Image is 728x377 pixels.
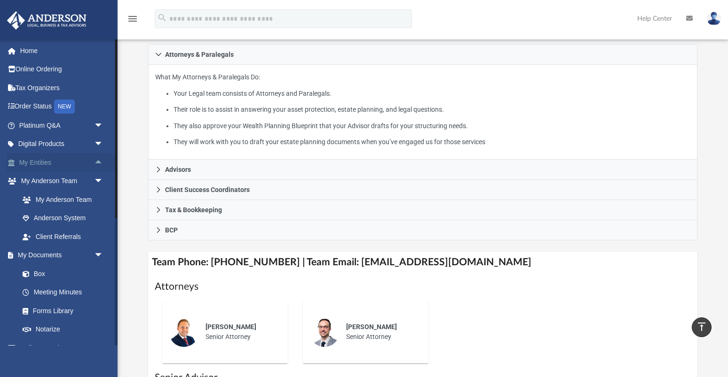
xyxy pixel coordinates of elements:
div: NEW [54,100,75,114]
h4: Team Phone: [PHONE_NUMBER] | Team Email: [EMAIL_ADDRESS][DOMAIN_NAME] [148,252,697,273]
span: Attorneys & Paralegals [165,51,234,58]
div: Senior Attorney [340,315,422,348]
a: Anderson System [13,209,113,228]
a: Notarize [13,320,113,339]
span: arrow_drop_down [94,116,113,135]
a: Platinum Q&Aarrow_drop_down [7,116,118,135]
a: Advisors [148,160,697,180]
a: Online Learningarrow_drop_down [7,339,113,357]
span: [PERSON_NAME] [206,323,256,331]
i: vertical_align_top [696,321,707,332]
div: Attorneys & Paralegals [148,65,697,160]
a: My Anderson Teamarrow_drop_down [7,172,113,191]
a: Client Success Coordinators [148,180,697,200]
a: Order StatusNEW [7,97,118,116]
i: menu [127,13,138,24]
span: Client Success Coordinators [165,186,250,193]
span: arrow_drop_down [94,339,113,358]
a: vertical_align_top [692,317,712,337]
span: arrow_drop_down [94,135,113,154]
div: Senior Attorney [199,315,281,348]
img: Anderson Advisors Platinum Portal [4,11,89,30]
a: Tax & Bookkeeping [148,200,697,220]
a: Digital Productsarrow_drop_down [7,135,118,154]
a: Tax Organizers [7,78,118,97]
a: Forms Library [13,301,108,320]
span: arrow_drop_down [94,172,113,191]
img: User Pic [707,12,721,25]
a: BCP [148,220,697,240]
span: [PERSON_NAME] [346,323,397,331]
h1: Attorneys [155,280,691,293]
a: Meeting Minutes [13,283,113,302]
a: Attorneys & Paralegals [148,44,697,65]
img: thumbnail [309,317,340,347]
a: Box [13,264,108,283]
li: Your Legal team consists of Attorneys and Paralegals. [174,88,690,100]
img: thumbnail [169,317,199,347]
i: search [157,13,167,23]
span: Advisors [165,166,191,173]
a: Client Referrals [13,227,113,246]
a: Home [7,41,118,60]
li: They will work with you to draft your estate planning documents when you’ve engaged us for those ... [174,136,690,148]
a: My Documentsarrow_drop_down [7,246,113,265]
li: Their role is to assist in answering your asset protection, estate planning, and legal questions. [174,104,690,115]
li: They also approve your Wealth Planning Blueprint that your Advisor drafts for your structuring ne... [174,120,690,132]
span: Tax & Bookkeeping [165,207,222,213]
a: My Entitiesarrow_drop_up [7,153,118,172]
a: menu [127,18,138,24]
a: My Anderson Team [13,190,108,209]
span: arrow_drop_up [94,153,113,172]
p: What My Attorneys & Paralegals Do: [155,71,690,148]
a: Online Ordering [7,60,118,79]
span: arrow_drop_down [94,246,113,265]
span: BCP [165,227,178,233]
